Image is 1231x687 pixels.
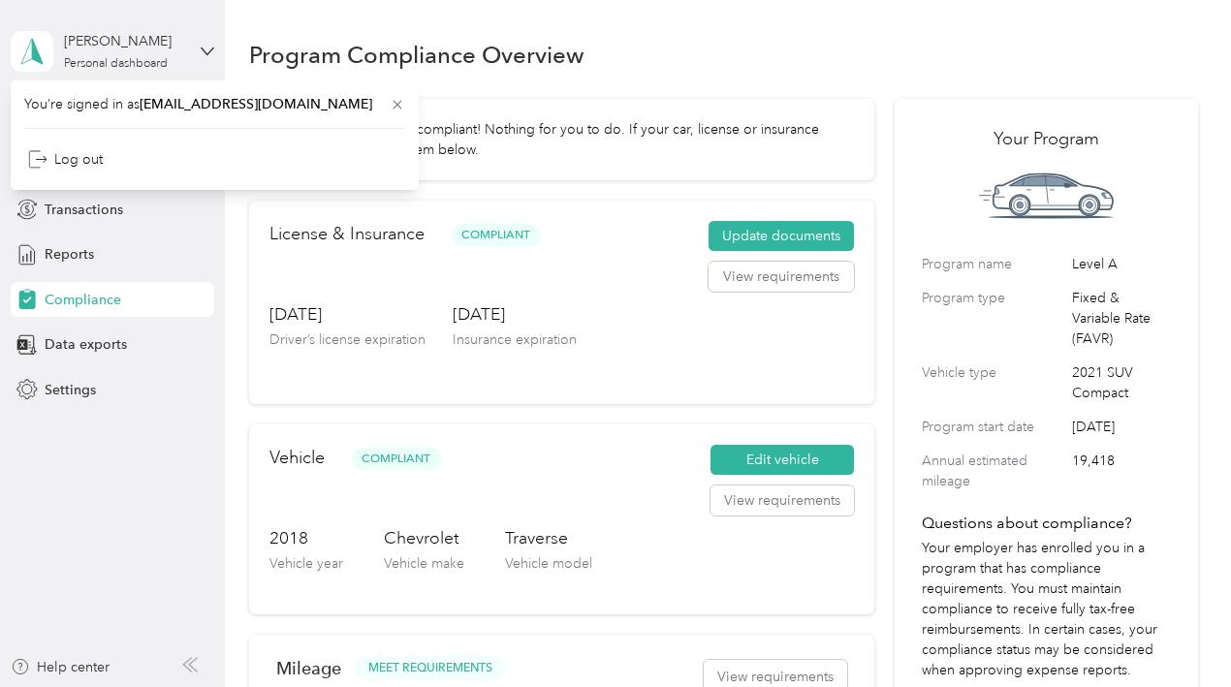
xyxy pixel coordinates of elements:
div: [PERSON_NAME] [64,31,185,51]
button: MEET REQUIREMENTS [355,656,506,680]
span: Compliance [45,290,121,310]
label: Vehicle type [922,362,1065,403]
h2: Mileage [276,658,341,678]
h3: 2018 [269,526,343,550]
h2: License & Insurance [269,221,425,247]
label: Program start date [922,417,1065,437]
div: Log out [28,149,103,170]
h3: [DATE] [269,302,426,327]
span: Compliant [352,448,441,470]
span: Compliant [452,224,541,246]
span: Transactions [45,200,123,220]
span: You’re signed in as [24,94,405,114]
h4: Questions about compliance? [922,512,1170,535]
span: Fixed & Variable Rate (FAVR) [1072,288,1170,349]
p: Insurance expiration [453,329,577,350]
span: 2021 SUV Compact [1072,362,1170,403]
p: Vehicle year [269,553,343,574]
button: View requirements [710,485,854,516]
span: [EMAIL_ADDRESS][DOMAIN_NAME] [140,96,372,112]
span: Data exports [45,334,127,355]
span: Settings [45,380,96,400]
p: Your employer has enrolled you in a program that has compliance requirements. You must maintain c... [922,538,1170,680]
h3: [DATE] [453,302,577,327]
button: Help center [11,657,110,677]
h2: Vehicle [269,445,325,471]
span: Level A [1072,254,1170,274]
h3: Chevrolet [384,526,464,550]
h3: Traverse [505,526,592,550]
p: Vehicle model [505,553,592,574]
label: Program type [922,288,1065,349]
span: [DATE] [1072,417,1170,437]
p: Nice work, you are compliant! Nothing for you to do. If your car, license or insurance changes, u... [297,119,847,160]
span: MEET REQUIREMENTS [368,660,492,677]
h2: Your Program [922,126,1170,152]
span: Reports [45,244,94,265]
label: Program name [922,254,1065,274]
button: Edit vehicle [710,445,854,476]
label: Annual estimated mileage [922,451,1065,491]
p: Driver’s license expiration [269,329,426,350]
h1: Program Compliance Overview [249,45,584,65]
button: Update documents [709,221,854,252]
iframe: Everlance-gr Chat Button Frame [1122,578,1231,687]
span: 19,418 [1072,451,1170,491]
button: View requirements [709,262,854,293]
div: Personal dashboard [64,58,168,70]
p: Vehicle make [384,553,464,574]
